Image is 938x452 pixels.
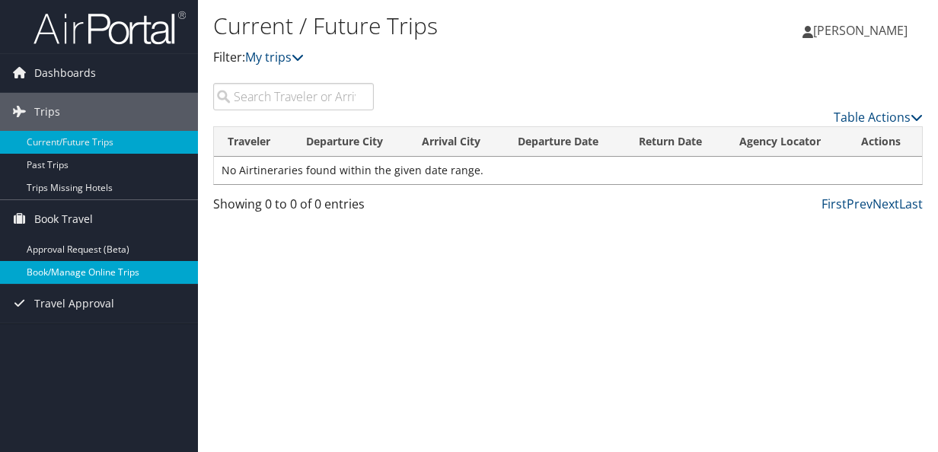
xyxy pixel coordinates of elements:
span: Travel Approval [34,285,114,323]
img: airportal-logo.png [33,10,186,46]
th: Return Date: activate to sort column ascending [625,127,726,157]
a: Table Actions [834,109,923,126]
span: Trips [34,93,60,131]
div: Showing 0 to 0 of 0 entries [213,195,374,221]
span: Dashboards [34,54,96,92]
a: Last [899,196,923,212]
span: [PERSON_NAME] [813,22,908,39]
th: Actions [847,127,922,157]
input: Search Traveler or Arrival City [213,83,374,110]
p: Filter: [213,48,686,68]
a: First [822,196,847,212]
a: Prev [847,196,873,212]
td: No Airtineraries found within the given date range. [214,157,922,184]
a: My trips [245,49,304,65]
th: Traveler: activate to sort column ascending [214,127,292,157]
a: Next [873,196,899,212]
th: Departure Date: activate to sort column descending [504,127,624,157]
a: [PERSON_NAME] [802,8,923,53]
th: Departure City: activate to sort column ascending [292,127,409,157]
span: Book Travel [34,200,93,238]
th: Agency Locator: activate to sort column ascending [726,127,847,157]
h1: Current / Future Trips [213,10,686,42]
th: Arrival City: activate to sort column ascending [408,127,504,157]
